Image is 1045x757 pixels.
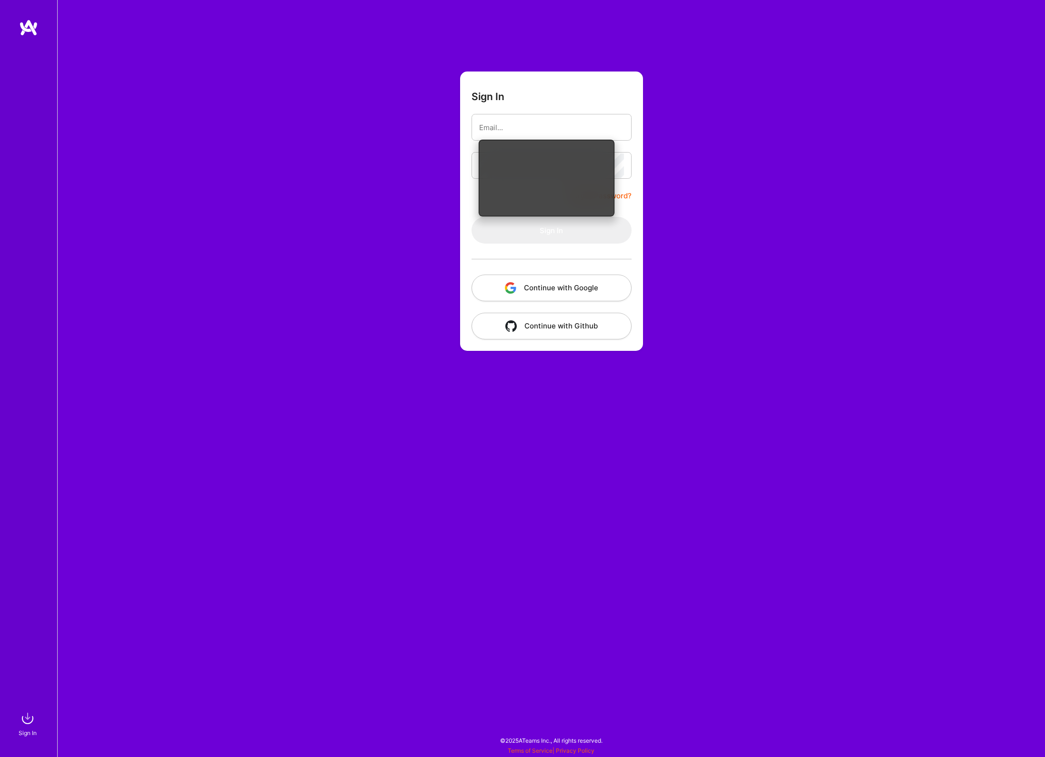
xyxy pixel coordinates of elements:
a: sign inSign In [20,709,37,738]
a: Privacy Policy [556,747,594,754]
input: Email... [479,115,624,140]
button: Sign In [472,217,632,244]
button: Continue with Github [472,313,632,339]
img: logo [19,19,38,36]
button: Continue with Google [472,275,632,301]
img: icon [505,320,517,332]
img: sign in [18,709,37,728]
img: icon [505,282,516,294]
span: | [508,747,594,754]
div: Sign In [19,728,37,738]
div: © 2025 ATeams Inc., All rights reserved. [57,728,1045,752]
h3: Sign In [472,91,504,102]
a: Terms of Service [508,747,553,754]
